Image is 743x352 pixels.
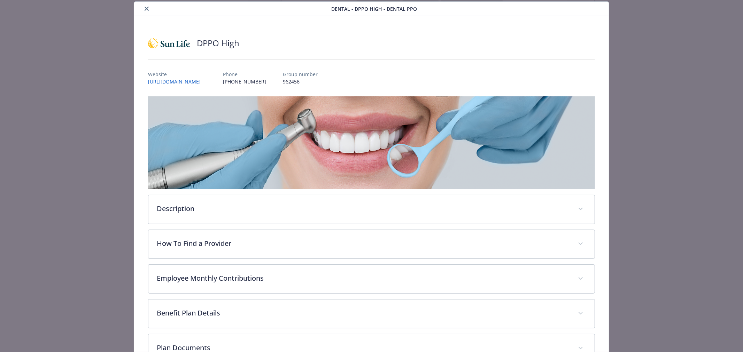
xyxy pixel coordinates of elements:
[148,265,595,293] div: Employee Monthly Contributions
[148,96,595,189] img: banner
[148,299,595,328] div: Benefit Plan Details
[148,33,190,54] img: Sun Life Financial
[157,238,570,249] p: How To Find a Provider
[148,230,595,258] div: How To Find a Provider
[148,78,206,85] a: [URL][DOMAIN_NAME]
[157,308,570,318] p: Benefit Plan Details
[157,203,570,214] p: Description
[148,195,595,224] div: Description
[223,71,266,78] p: Phone
[223,78,266,85] p: [PHONE_NUMBER]
[332,5,417,13] span: Dental - DPPO High - Dental PPO
[142,5,151,13] button: close
[283,78,318,85] p: 962456
[157,273,570,283] p: Employee Monthly Contributions
[283,71,318,78] p: Group number
[148,71,206,78] p: Website
[197,37,239,49] h2: DPPO High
